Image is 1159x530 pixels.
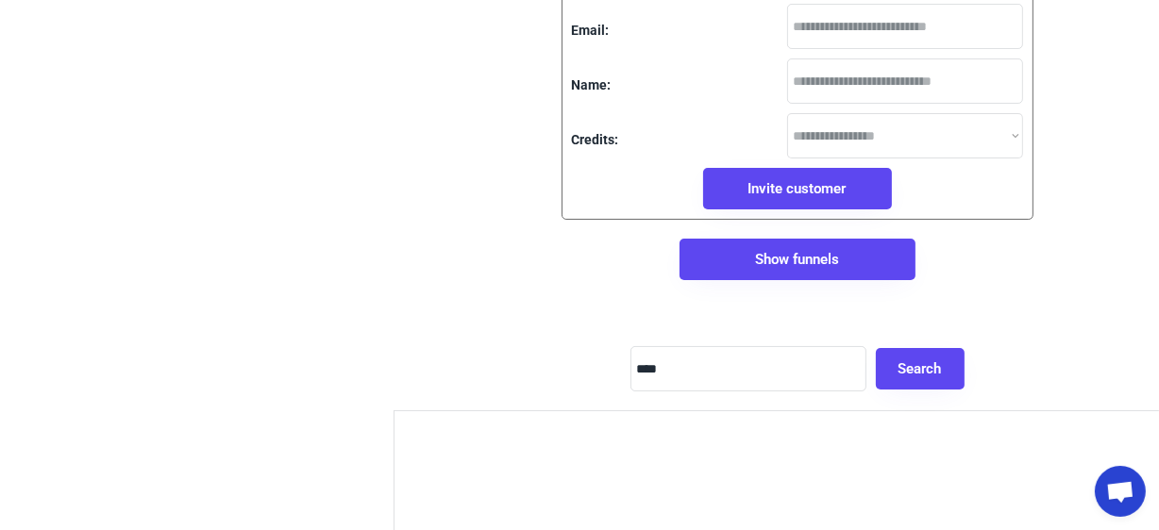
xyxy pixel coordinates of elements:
button: Invite customer [703,168,892,209]
div: Name: [572,76,612,95]
div: Credits: [572,131,619,150]
div: Email: [572,22,610,41]
div: Open chat [1095,466,1146,517]
button: Search [876,348,965,389]
button: Show funnels [680,239,915,280]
